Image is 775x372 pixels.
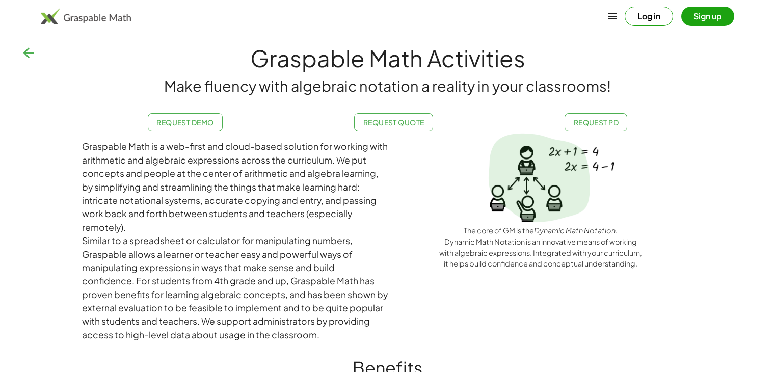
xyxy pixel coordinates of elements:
em: Dynamic Math Notation [534,226,616,235]
div: Graspable Math is a web-first and cloud-based solution for working with arithmetic and algebraic ... [82,140,388,234]
img: Spotlight [488,133,590,222]
a: Request PD [565,113,627,131]
div: Similar to a spreadsheet or calculator for manipulating numbers, Graspable allows a learner or te... [82,234,388,341]
span: Request PD [573,118,619,127]
span: Request Quote [363,118,424,127]
span: Request Demo [156,118,214,127]
a: Request Demo [148,113,223,131]
a: Request Quote [354,113,433,131]
button: Sign up [681,7,734,26]
div: The core of GM is the . Dynamic Math Notation is an innovative means of working with algebraic ex... [439,225,643,269]
button: Log in [625,7,673,26]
